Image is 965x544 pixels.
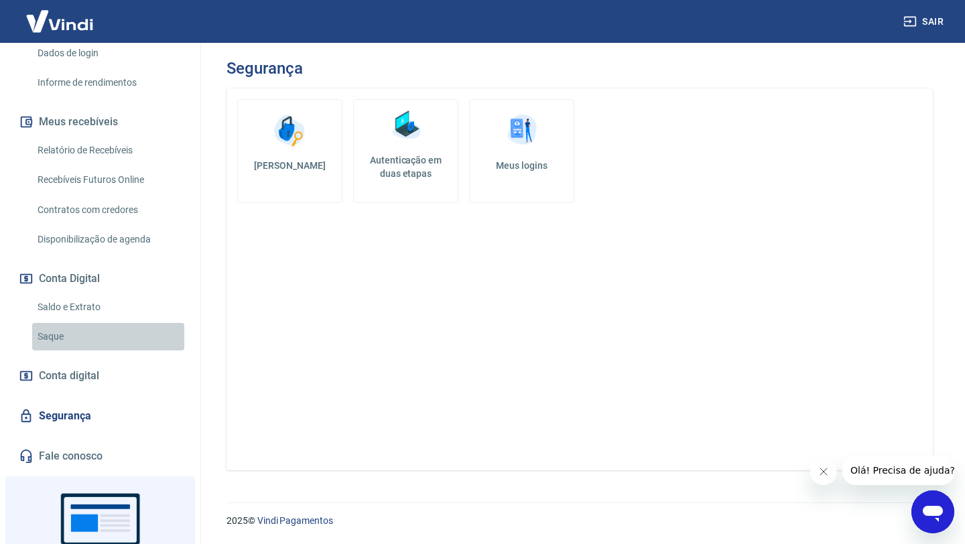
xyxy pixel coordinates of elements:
iframe: Botão para abrir a janela de mensagens [911,490,954,533]
a: Dados de login [32,40,184,67]
a: Conta digital [16,361,184,391]
img: Autenticação em duas etapas [386,105,426,145]
p: 2025 © [227,514,933,528]
button: Conta Digital [16,264,184,293]
button: Meus recebíveis [16,107,184,137]
h5: Meus logins [480,159,563,172]
a: Fale conosco [16,441,184,471]
h3: Segurança [227,59,302,78]
img: Vindi [16,1,103,42]
a: Disponibilização de agenda [32,226,184,253]
a: Relatório de Recebíveis [32,137,184,164]
a: Vindi Pagamentos [257,515,333,526]
span: Olá! Precisa de ajuda? [8,9,113,20]
a: Contratos com credores [32,196,184,224]
h5: [PERSON_NAME] [249,159,331,172]
a: [PERSON_NAME] [237,99,342,203]
img: Alterar senha [270,111,310,151]
iframe: Fechar mensagem [810,458,837,485]
h5: Autenticação em duas etapas [359,153,452,180]
a: Recebíveis Futuros Online [32,166,184,194]
img: Meus logins [502,111,542,151]
a: Saldo e Extrato [32,293,184,321]
iframe: Mensagem da empresa [842,456,954,485]
span: Conta digital [39,366,99,385]
a: Segurança [16,401,184,431]
a: Meus logins [469,99,574,203]
a: Autenticação em duas etapas [353,99,458,203]
button: Sair [901,9,949,34]
a: Informe de rendimentos [32,69,184,96]
a: Saque [32,323,184,350]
